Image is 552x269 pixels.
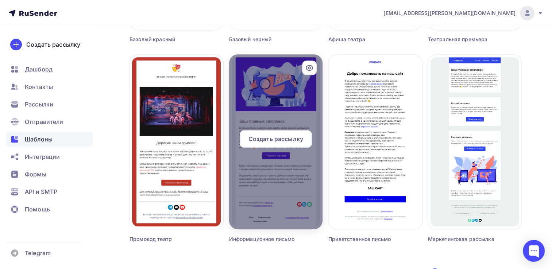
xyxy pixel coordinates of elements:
[383,6,543,20] a: [EMAIL_ADDRESS][PERSON_NAME][DOMAIN_NAME]
[25,152,60,161] span: Интеграции
[328,235,398,243] div: Приветственное письмо
[130,235,200,243] div: Промокод театр
[6,79,93,94] a: Контакты
[6,132,93,147] a: Шаблоны
[229,36,299,43] div: Базовый черный
[428,36,498,43] div: Театральная премьера
[25,249,51,257] span: Telegram
[6,167,93,182] a: Формы
[6,62,93,77] a: Дашборд
[25,82,53,91] span: Контакты
[428,235,498,243] div: Маркетинговая рассылка
[25,135,53,144] span: Шаблоны
[26,40,80,49] div: Создать рассылку
[25,100,53,109] span: Рассылки
[25,117,63,126] span: Отправители
[6,97,93,112] a: Рассылки
[25,170,46,179] span: Формы
[25,65,53,74] span: Дашборд
[6,114,93,129] a: Отправители
[383,9,516,17] span: [EMAIL_ADDRESS][PERSON_NAME][DOMAIN_NAME]
[25,187,57,196] span: API и SMTP
[248,134,303,143] span: Создать рассылку
[25,205,50,214] span: Помощь
[328,36,398,43] div: Афиша театра
[130,36,200,43] div: Базовый красный
[229,235,299,243] div: Информационное письмо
